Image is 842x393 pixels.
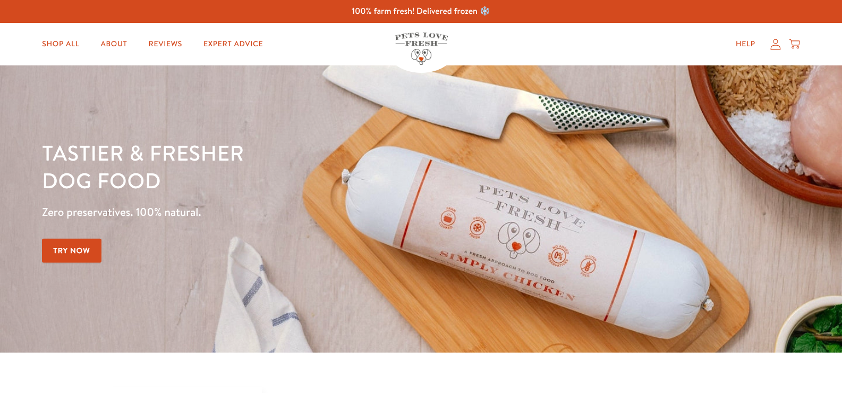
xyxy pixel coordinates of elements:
h1: Tastier & fresher dog food [42,139,547,194]
img: Pets Love Fresh [395,32,448,65]
a: Shop All [33,34,88,55]
a: About [92,34,135,55]
a: Expert Advice [195,34,271,55]
a: Help [727,34,764,55]
a: Reviews [140,34,191,55]
a: Try Now [42,239,101,263]
p: Zero preservatives. 100% natural. [42,203,547,222]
